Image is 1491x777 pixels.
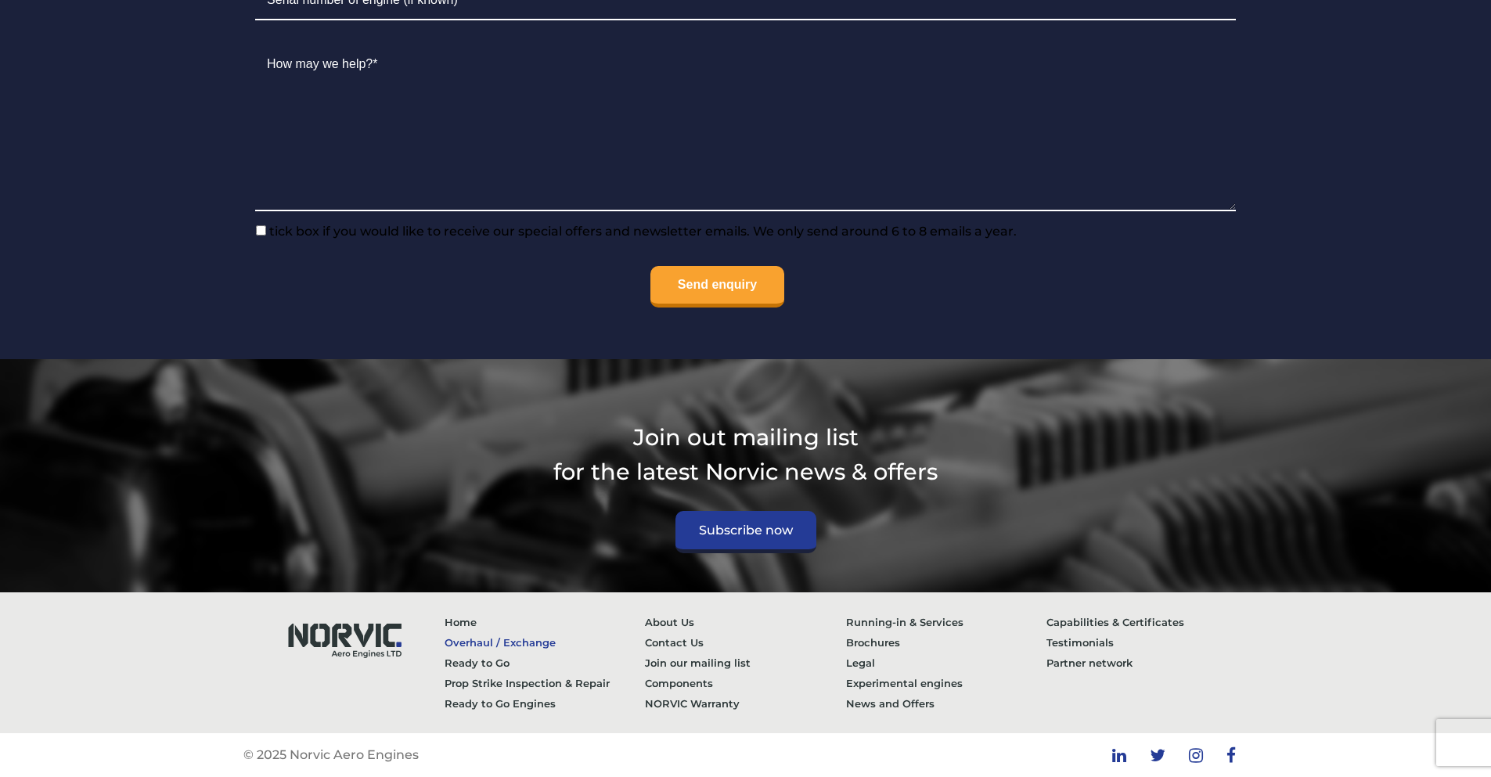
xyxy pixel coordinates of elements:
a: Join our mailing list [645,653,846,673]
a: Ready to Go [445,653,646,673]
span: tick box if you would like to receive our special offers and newsletter emails. We only send arou... [266,224,1017,239]
p: © 2025 Norvic Aero Engines [243,746,419,764]
a: Partner network [1046,653,1248,673]
a: Overhaul / Exchange [445,632,646,653]
input: tick box if you would like to receive our special offers and newsletter emails. We only send arou... [256,225,266,236]
a: NORVIC Warranty [645,693,846,714]
a: Ready to Go Engines [445,693,646,714]
a: About Us [645,612,846,632]
a: Experimental engines [846,673,1047,693]
a: Home [445,612,646,632]
a: News and Offers [846,693,1047,714]
a: Brochures [846,632,1047,653]
a: Contact Us [645,632,846,653]
a: Subscribe now [675,511,816,553]
a: Components [645,673,846,693]
input: Send enquiry [650,266,784,308]
p: Join out mailing list for the latest Norvic news & offers [243,420,1248,487]
img: Norvic Aero Engines logo [273,612,414,665]
a: Prop Strike Inspection & Repair [445,673,646,693]
a: Testimonials [1046,632,1248,653]
a: Running-in & Services [846,612,1047,632]
a: Legal [846,653,1047,673]
a: Capabilities & Certificates [1046,612,1248,632]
